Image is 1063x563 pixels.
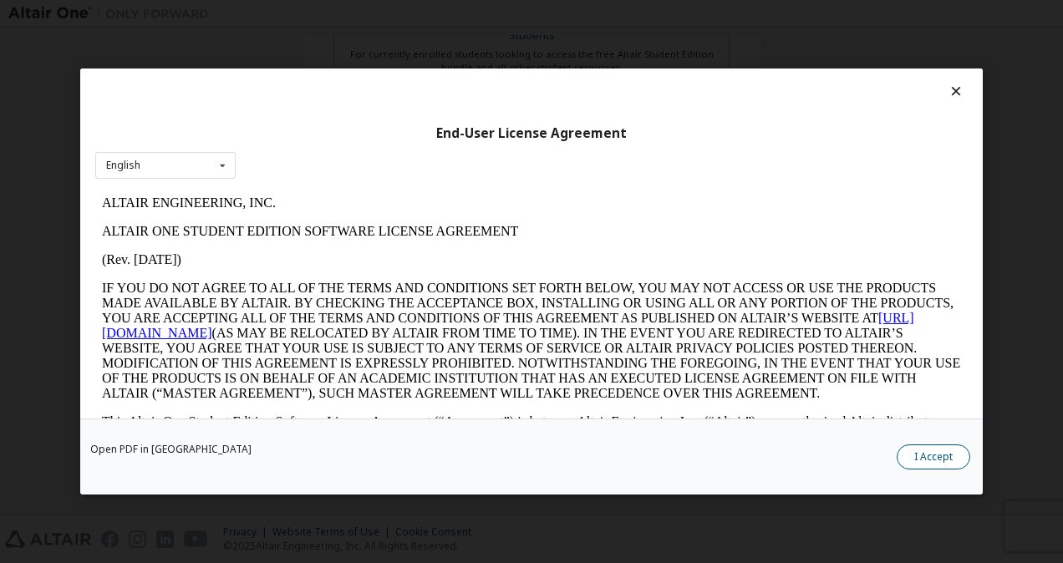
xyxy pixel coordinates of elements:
p: This Altair One Student Edition Software License Agreement (“Agreement”) is between Altair Engine... [7,226,866,286]
button: I Accept [897,444,970,469]
p: IF YOU DO NOT AGREE TO ALL OF THE TERMS AND CONDITIONS SET FORTH BELOW, YOU MAY NOT ACCESS OR USE... [7,92,866,212]
p: ALTAIR ONE STUDENT EDITION SOFTWARE LICENSE AGREEMENT [7,35,866,50]
div: End-User License Agreement [95,125,968,142]
a: [URL][DOMAIN_NAME] [7,122,819,151]
p: (Rev. [DATE]) [7,63,866,79]
div: English [106,160,140,170]
p: ALTAIR ENGINEERING, INC. [7,7,866,22]
a: Open PDF in [GEOGRAPHIC_DATA] [90,444,252,454]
